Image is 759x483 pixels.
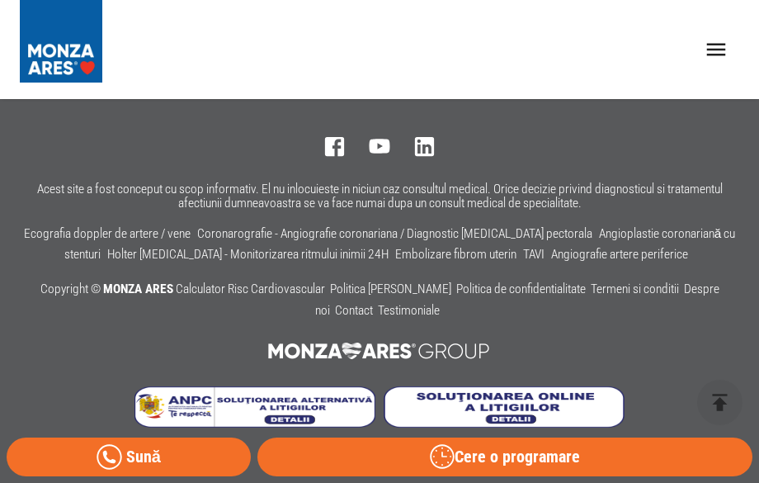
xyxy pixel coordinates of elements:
img: Soluționarea Alternativă a Litigiilor [134,386,375,428]
a: Despre noi [315,282,719,318]
p: Copyright © [20,279,739,321]
a: Contact [335,303,373,318]
a: Angiografie artere periferice [551,247,688,262]
img: Soluționarea online a litigiilor [384,386,625,428]
button: Cere o programare [257,438,752,476]
a: Politica de confidentialitate [456,282,586,296]
a: TAVI [523,247,544,262]
a: Politica [PERSON_NAME] [330,282,451,296]
a: Soluționarea online a litigiilor [384,415,625,431]
a: Soluționarea Alternativă a Litigiilor [134,415,384,431]
p: Acest site a fost conceput cu scop informativ. El nu inlocuieste in niciun caz consultul medical.... [20,182,739,211]
a: Termeni si conditii [591,282,679,296]
a: Holter [MEDICAL_DATA] - Monitorizarea ritmului inimii 24H [107,247,389,262]
a: Testimoniale [378,303,440,318]
span: MONZA ARES [103,282,173,296]
a: Embolizare fibrom uterin [395,247,516,262]
a: Sună [7,438,251,476]
a: Coronarografie - Angiografie coronariana / Diagnostic [MEDICAL_DATA] pectorala [197,226,592,241]
img: MONZA ARES Group [259,334,500,367]
button: delete [697,380,742,425]
button: open drawer [694,27,739,73]
a: Calculator Risc Cardiovascular [176,282,325,296]
a: Ecografia doppler de artere / vene [24,226,191,241]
